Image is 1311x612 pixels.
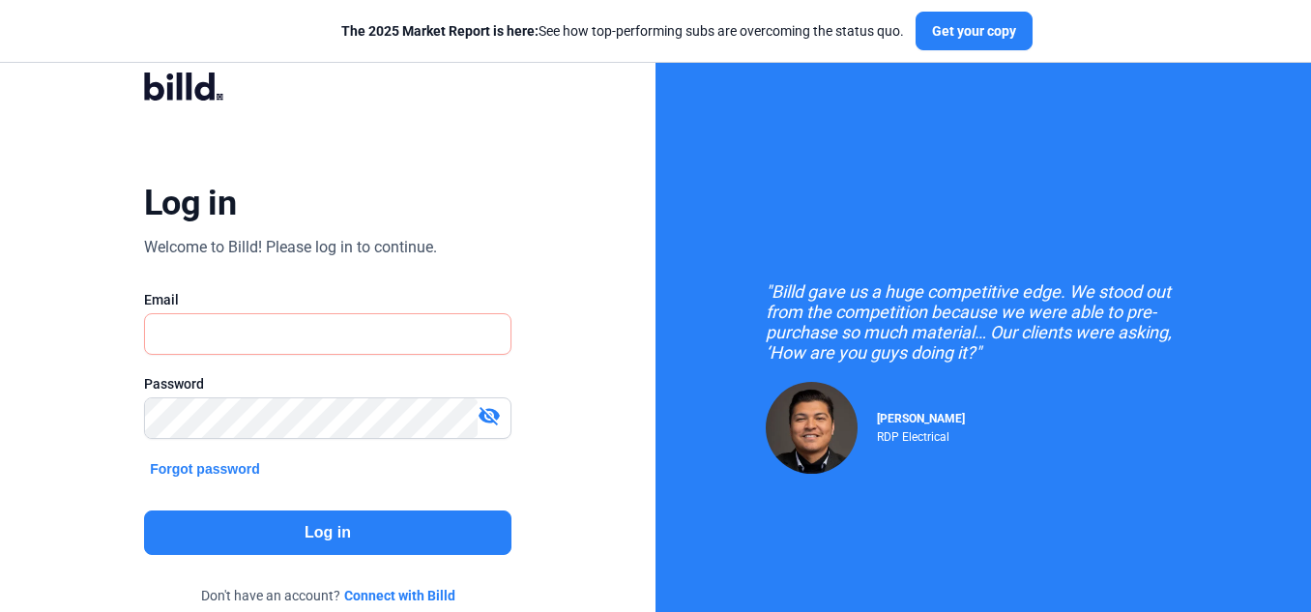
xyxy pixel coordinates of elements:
mat-icon: visibility_off [478,404,501,427]
div: Email [144,290,511,309]
button: Log in [144,510,511,555]
div: Log in [144,182,236,224]
div: See how top-performing subs are overcoming the status quo. [341,21,904,41]
span: [PERSON_NAME] [877,412,965,425]
div: Welcome to Billd! Please log in to continue. [144,236,437,259]
button: Forgot password [144,458,266,480]
a: Connect with Billd [344,586,455,605]
div: Don't have an account? [144,586,511,605]
button: Get your copy [916,12,1033,50]
div: RDP Electrical [877,425,965,444]
div: Password [144,374,511,393]
div: "Billd gave us a huge competitive edge. We stood out from the competition because we were able to... [766,281,1201,363]
img: Raul Pacheco [766,382,858,474]
span: The 2025 Market Report is here: [341,23,539,39]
